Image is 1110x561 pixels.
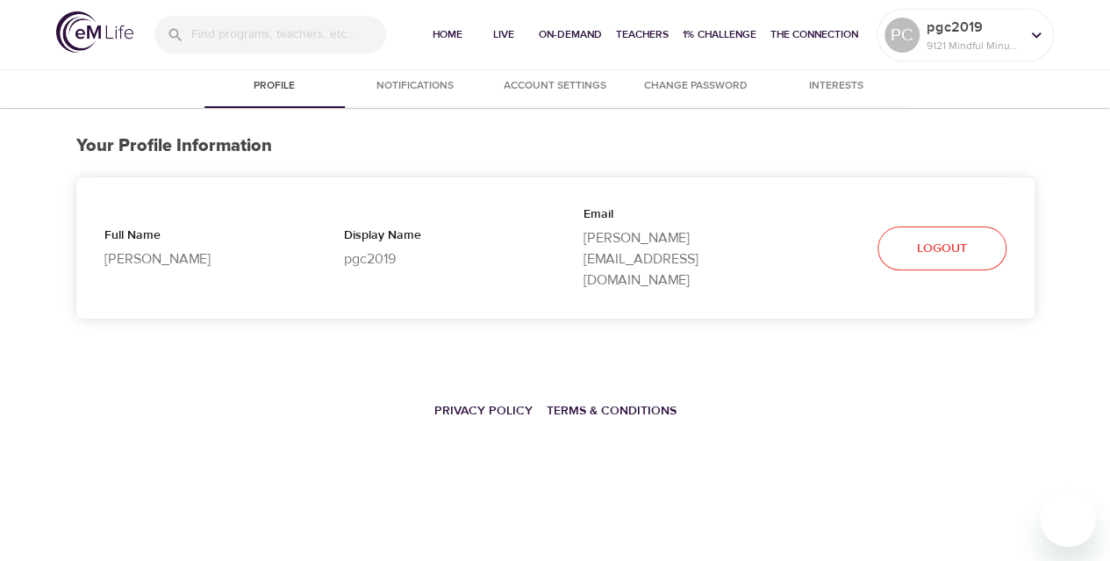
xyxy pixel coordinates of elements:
span: 1% Challenge [683,25,756,44]
p: Full Name [104,227,288,248]
span: On-Demand [539,25,602,44]
span: Home [426,25,469,44]
span: Account Settings [496,77,615,96]
button: Logout [877,227,1006,271]
input: Find programs, teachers, etc... [191,16,386,54]
p: Display Name [344,227,527,248]
p: [PERSON_NAME][EMAIL_ADDRESS][DOMAIN_NAME] [584,227,767,291]
iframe: Button to launch messaging window [1040,491,1096,547]
span: Interests [777,77,896,96]
span: Change Password [636,77,756,96]
h3: Your Profile Information [76,136,1035,156]
span: Teachers [616,25,669,44]
p: 9121 Mindful Minutes [927,38,1020,54]
a: Terms & Conditions [547,403,677,419]
div: PC [884,18,920,53]
img: logo [56,11,133,53]
span: Profile [215,77,334,96]
span: The Connection [770,25,858,44]
span: Live [483,25,525,44]
p: Email [584,205,767,227]
span: Notifications [355,77,475,96]
p: [PERSON_NAME] [104,248,288,270]
p: pgc2019 [927,17,1020,38]
span: Logout [917,238,967,260]
nav: breadcrumb [76,391,1035,429]
a: Privacy Policy [434,403,533,419]
p: pgc2019 [344,248,527,270]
